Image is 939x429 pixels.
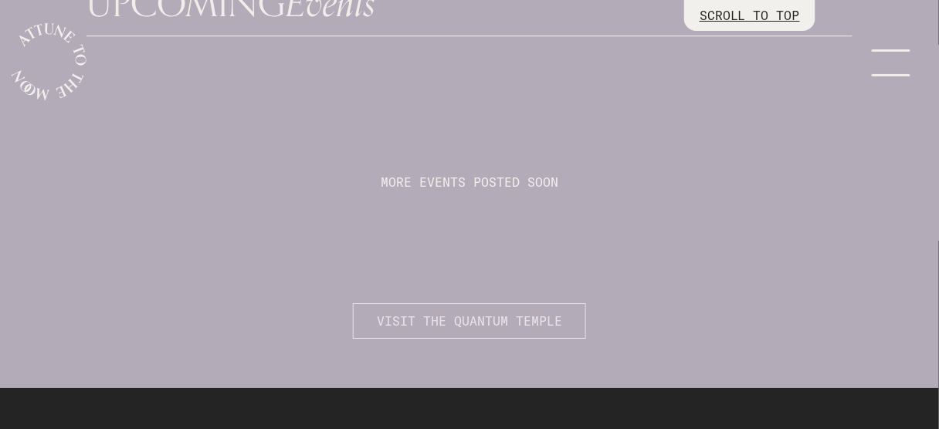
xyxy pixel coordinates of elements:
p: MORE EVENTS POSTED SOON [381,173,558,191]
span: VISIT THE QUANTUM TEMPLE [377,312,562,330]
button: VISIT THE QUANTUM TEMPLE [353,303,586,339]
p: SCROLL TO TOP [700,6,800,25]
a: VISIT THE QUANTUM TEMPLE [353,280,586,295]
